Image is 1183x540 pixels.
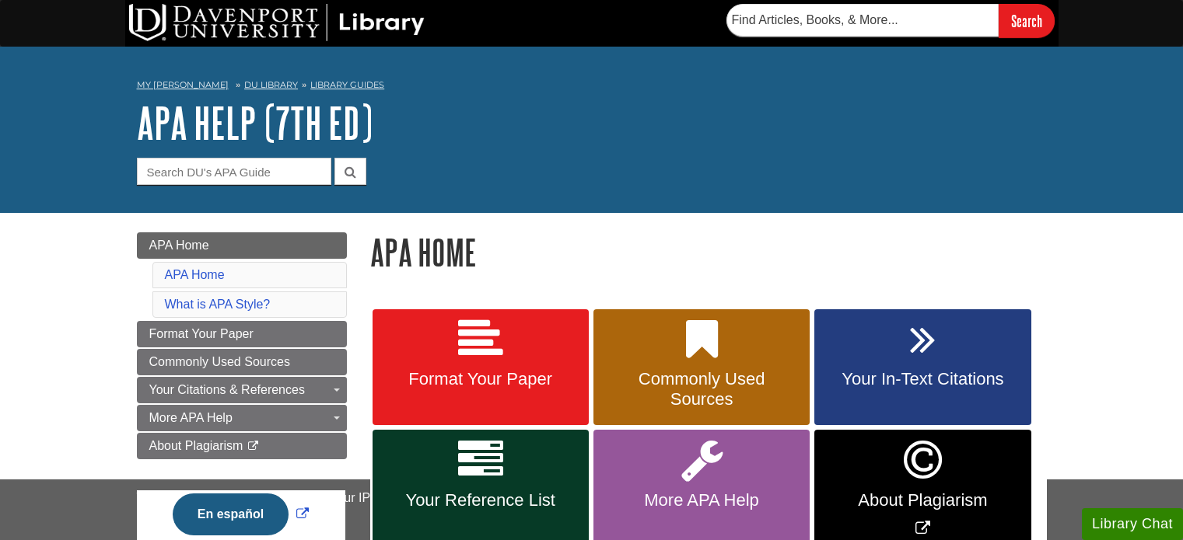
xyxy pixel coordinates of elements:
[149,239,209,252] span: APA Home
[129,4,425,41] img: DU Library
[149,327,254,340] span: Format Your Paper
[244,79,298,90] a: DU Library
[247,441,260,451] i: This link opens in a new window
[173,493,289,535] button: En español
[137,405,347,431] a: More APA Help
[137,433,347,459] a: About Plagiarism
[137,232,347,259] a: APA Home
[137,321,347,347] a: Format Your Paper
[149,439,243,452] span: About Plagiarism
[384,490,577,510] span: Your Reference List
[165,298,271,311] a: What is APA Style?
[137,158,331,185] input: Search DU's APA Guide
[726,4,999,37] input: Find Articles, Books, & More...
[137,75,1047,99] nav: breadcrumb
[999,4,1055,37] input: Search
[814,309,1031,426] a: Your In-Text Citations
[384,369,577,389] span: Format Your Paper
[1082,508,1183,540] button: Library Chat
[165,268,225,281] a: APA Home
[826,369,1019,389] span: Your In-Text Citations
[310,79,384,90] a: Library Guides
[605,490,798,510] span: More APA Help
[373,309,589,426] a: Format Your Paper
[726,4,1055,37] form: Searches DU Library's articles, books, and more
[137,99,373,147] a: APA Help (7th Ed)
[370,232,1047,272] h1: APA Home
[605,369,798,409] span: Commonly Used Sources
[149,383,305,396] span: Your Citations & References
[149,411,233,424] span: More APA Help
[137,78,229,92] a: My [PERSON_NAME]
[169,507,313,521] a: Link opens in new window
[593,309,810,426] a: Commonly Used Sources
[137,349,347,375] a: Commonly Used Sources
[149,355,290,368] span: Commonly Used Sources
[137,377,347,403] a: Your Citations & References
[826,490,1019,510] span: About Plagiarism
